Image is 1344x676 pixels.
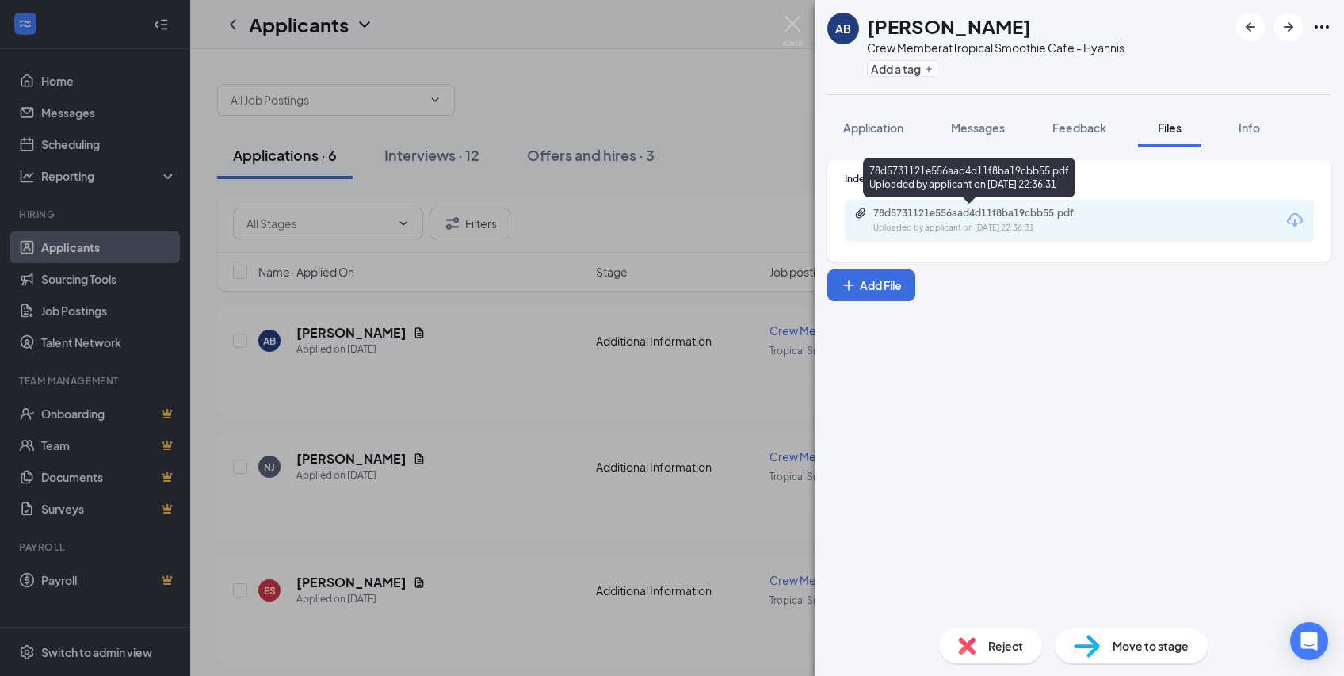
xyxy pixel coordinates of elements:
[867,60,937,77] button: PlusAdd a tag
[988,637,1023,655] span: Reject
[1239,120,1260,135] span: Info
[1052,120,1106,135] span: Feedback
[1113,637,1189,655] span: Move to stage
[1312,17,1331,36] svg: Ellipses
[951,120,1005,135] span: Messages
[867,13,1031,40] h1: [PERSON_NAME]
[845,172,1314,185] div: Indeed Resume
[1158,120,1182,135] span: Files
[1236,13,1265,41] button: ArrowLeftNew
[924,64,934,74] svg: Plus
[1279,17,1298,36] svg: ArrowRight
[867,40,1124,55] div: Crew Member at Tropical Smoothie Cafe - Hyannis
[835,21,851,36] div: AB
[841,277,857,293] svg: Plus
[873,222,1111,235] div: Uploaded by applicant on [DATE] 22:36:31
[1290,622,1328,660] div: Open Intercom Messenger
[1274,13,1303,41] button: ArrowRight
[827,269,915,301] button: Add FilePlus
[843,120,903,135] span: Application
[1241,17,1260,36] svg: ArrowLeftNew
[854,207,1111,235] a: Paperclip78d5731121e556aad4d11f8ba19cbb55.pdfUploaded by applicant on [DATE] 22:36:31
[1285,211,1304,230] svg: Download
[854,207,867,220] svg: Paperclip
[863,158,1075,197] div: 78d5731121e556aad4d11f8ba19cbb55.pdf Uploaded by applicant on [DATE] 22:36:31
[873,207,1095,220] div: 78d5731121e556aad4d11f8ba19cbb55.pdf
